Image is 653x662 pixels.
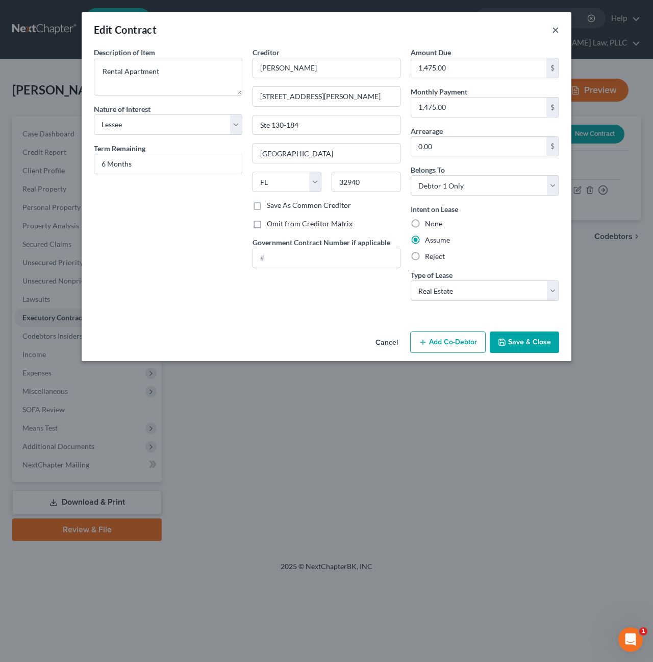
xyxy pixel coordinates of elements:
[253,144,400,163] input: Enter city...
[253,87,400,106] input: Enter address...
[411,204,458,215] label: Intent on Lease
[546,137,559,156] div: $
[332,172,400,192] input: Enter zip..
[253,248,400,268] input: #
[94,22,157,37] div: Edit Contract
[411,47,451,58] label: Amount Due
[253,115,400,135] input: Apt, Suite, etc...
[546,98,559,117] div: $
[411,271,453,279] span: Type of Lease
[411,58,546,78] input: 0.00
[411,137,546,156] input: 0.00
[618,627,643,652] iframe: Intercom live chat
[411,98,546,117] input: 0.00
[490,332,559,353] button: Save & Close
[94,48,155,57] span: Description of Item
[267,219,353,229] label: Omit from Creditor Matrix
[410,332,486,353] button: Add Co-Debtor
[267,200,351,210] label: Save As Common Creditor
[552,23,559,36] button: ×
[94,154,242,174] input: --
[411,86,467,97] label: Monthly Payment
[253,237,390,248] label: Government Contract Number if applicable
[546,58,559,78] div: $
[367,333,406,353] button: Cancel
[425,235,450,245] label: Assume
[94,104,150,114] label: Nature of Interest
[411,126,443,136] label: Arrearage
[411,166,445,174] span: Belongs To
[94,143,145,154] label: Term Remaining
[425,219,442,229] label: None
[425,251,445,262] label: Reject
[253,58,401,78] input: Search creditor by name...
[639,627,647,635] span: 1
[253,48,280,57] span: Creditor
